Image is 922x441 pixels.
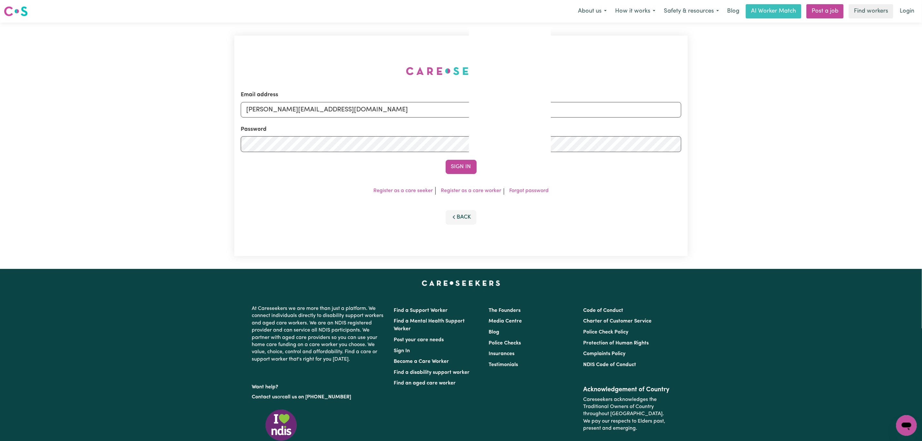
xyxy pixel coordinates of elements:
[282,395,351,400] a: call us on [PHONE_NUMBER]
[241,102,681,118] input: Email address
[583,330,628,335] a: Police Check Policy
[252,395,278,400] a: Contact us
[896,4,918,18] a: Login
[611,5,660,18] button: How it works
[441,188,501,193] a: Register as a care worker
[394,308,448,313] a: Find a Support Worker
[489,351,514,356] a: Insurances
[394,348,410,354] a: Sign In
[583,386,670,394] h2: Acknowledgement of Country
[583,394,670,435] p: Careseekers acknowledges the Traditional Owners of Country throughout [GEOGRAPHIC_DATA]. We pay o...
[252,381,386,391] p: Want help?
[4,4,28,19] a: Careseekers logo
[583,362,636,367] a: NDIS Code of Conduct
[241,91,278,99] label: Email address
[489,308,521,313] a: The Founders
[489,330,499,335] a: Blog
[746,4,801,18] a: AI Worker Match
[489,341,521,346] a: Police Checks
[723,4,743,18] a: Blog
[489,362,518,367] a: Testimonials
[446,160,477,174] button: Sign In
[583,351,625,356] a: Complaints Policy
[394,359,449,364] a: Become a Care Worker
[583,341,649,346] a: Protection of Human Rights
[241,125,267,134] label: Password
[252,303,386,365] p: At Careseekers we are more than just a platform. We connect individuals directly to disability su...
[394,337,444,343] a: Post your care needs
[422,281,500,286] a: Careseekers home page
[660,5,723,18] button: Safety & resources
[849,4,893,18] a: Find workers
[446,210,477,224] button: Back
[4,5,28,17] img: Careseekers logo
[509,188,549,193] a: Forgot password
[394,381,456,386] a: Find an aged care worker
[373,188,433,193] a: Register as a care seeker
[394,370,470,375] a: Find a disability support worker
[806,4,844,18] a: Post a job
[252,391,386,403] p: or
[896,415,917,436] iframe: Button to launch messaging window, conversation in progress
[394,319,465,332] a: Find a Mental Health Support Worker
[574,5,611,18] button: About us
[489,319,522,324] a: Media Centre
[583,319,652,324] a: Charter of Customer Service
[583,308,623,313] a: Code of Conduct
